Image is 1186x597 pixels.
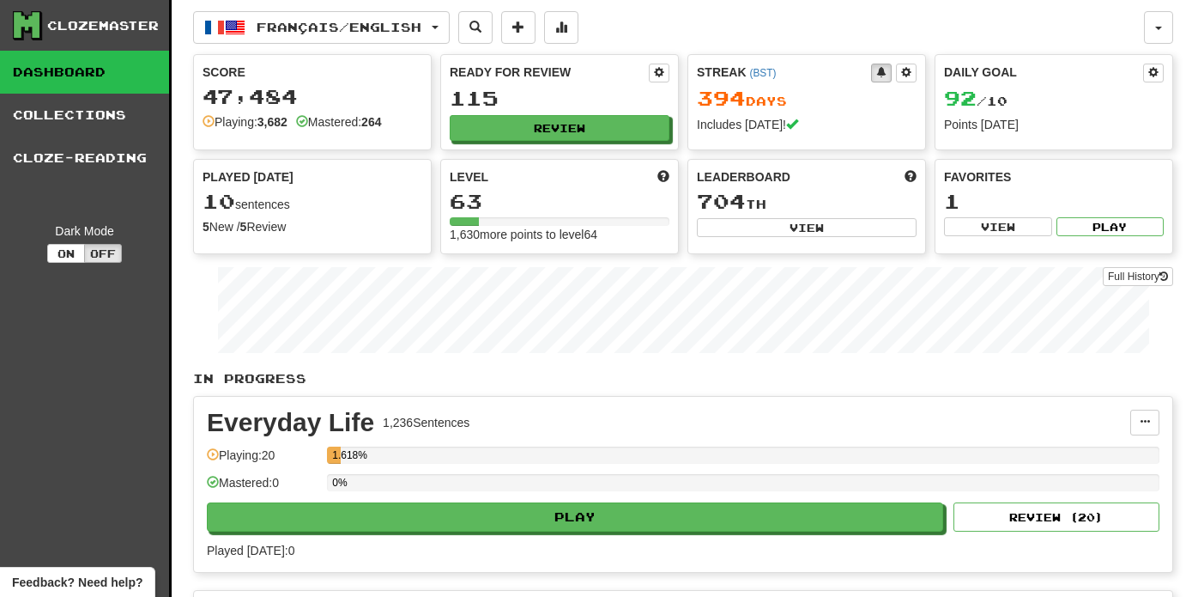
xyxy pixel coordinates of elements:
[450,88,669,109] div: 115
[203,189,235,213] span: 10
[207,544,294,557] span: Played [DATE]: 0
[697,191,917,213] div: th
[501,11,536,44] button: Add sentence to collection
[944,217,1052,236] button: View
[697,218,917,237] button: View
[944,168,1164,186] div: Favorites
[749,67,776,79] a: (BST)
[944,116,1164,133] div: Points [DATE]
[257,115,287,129] strong: 3,682
[84,244,122,263] button: Off
[657,168,669,186] span: Score more points to level up
[1056,217,1165,236] button: Play
[450,115,669,141] button: Review
[207,474,318,503] div: Mastered: 0
[207,447,318,475] div: Playing: 20
[944,64,1143,82] div: Daily Goal
[193,11,450,44] button: Français/English
[13,222,156,240] div: Dark Mode
[944,86,977,110] span: 92
[47,244,85,263] button: On
[203,220,209,234] strong: 5
[697,116,917,133] div: Includes [DATE]!
[944,191,1164,212] div: 1
[207,503,943,532] button: Play
[905,168,917,186] span: This week in points, UTC
[450,191,669,212] div: 63
[203,113,287,131] div: Playing:
[203,86,422,107] div: 47,484
[203,64,422,81] div: Score
[1103,267,1173,286] a: Full History
[257,20,421,34] span: Français / English
[203,218,422,235] div: New / Review
[296,113,382,131] div: Mastered:
[944,94,1007,108] span: / 10
[203,168,293,186] span: Played [DATE]
[697,86,746,110] span: 394
[697,88,917,110] div: Day s
[450,64,649,81] div: Ready for Review
[697,189,746,213] span: 704
[450,226,669,243] div: 1,630 more points to level 64
[240,220,247,234] strong: 5
[47,17,159,34] div: Clozemaster
[12,574,142,591] span: Open feedback widget
[361,115,381,129] strong: 264
[203,191,422,213] div: sentences
[544,11,578,44] button: More stats
[193,370,1173,387] p: In Progress
[953,503,1159,532] button: Review (20)
[383,414,469,431] div: 1,236 Sentences
[207,410,374,436] div: Everyday Life
[332,447,340,464] div: 1.618%
[458,11,493,44] button: Search sentences
[697,168,790,186] span: Leaderboard
[697,64,871,81] div: Streak
[450,168,488,186] span: Level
